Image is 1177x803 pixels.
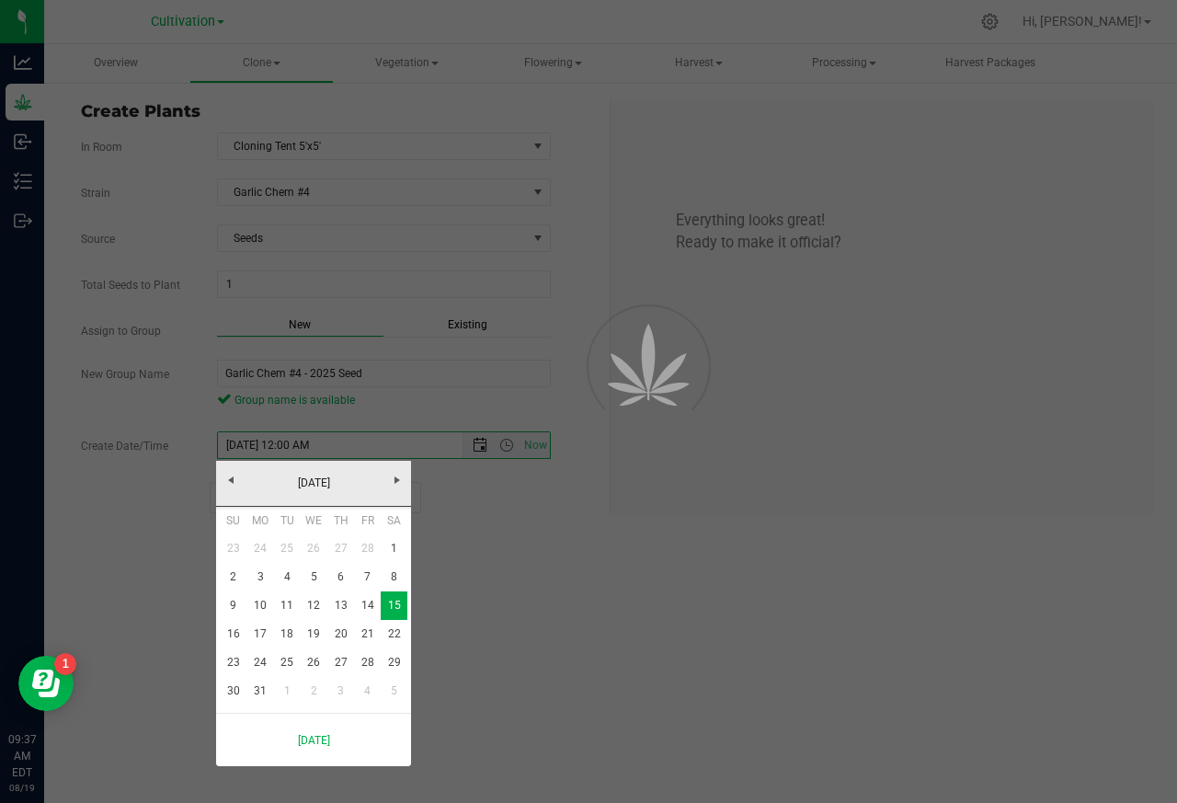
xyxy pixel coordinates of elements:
[54,653,76,675] iframe: Resource center unread badge
[247,591,274,620] a: 10
[354,563,381,591] a: 7
[301,677,327,705] a: 2
[354,677,381,705] a: 4
[327,563,354,591] a: 6
[274,677,301,705] a: 1
[220,591,246,620] a: 9
[301,507,327,534] th: Wednesday
[301,620,327,648] a: 19
[18,656,74,711] iframe: Resource center
[274,507,301,534] th: Tuesday
[247,563,274,591] a: 3
[217,465,246,494] a: Previous
[220,677,246,705] a: 30
[220,648,246,677] a: 23
[381,620,407,648] a: 22
[381,507,407,534] th: Saturday
[327,620,354,648] a: 20
[354,620,381,648] a: 21
[354,591,381,620] a: 14
[301,534,327,563] a: 26
[220,507,246,534] th: Sunday
[301,563,327,591] a: 5
[247,534,274,563] a: 24
[274,534,301,563] a: 25
[301,591,327,620] a: 12
[327,591,354,620] a: 13
[381,563,407,591] a: 8
[301,648,327,677] a: 26
[274,563,301,591] a: 4
[247,507,274,534] th: Monday
[354,534,381,563] a: 28
[274,648,301,677] a: 25
[215,469,413,498] a: [DATE]
[327,677,354,705] a: 3
[381,534,407,563] a: 1
[247,677,274,705] a: 31
[274,591,301,620] a: 11
[381,677,407,705] a: 5
[247,620,274,648] a: 17
[381,648,407,677] a: 29
[354,507,381,534] th: Friday
[220,620,246,648] a: 16
[381,591,407,620] td: Current focused date is 3/15/2025
[274,620,301,648] a: 18
[247,648,274,677] a: 24
[327,648,354,677] a: 27
[354,648,381,677] a: 28
[327,534,354,563] a: 27
[220,534,246,563] a: 23
[327,507,354,534] th: Thursday
[226,721,401,759] a: [DATE]
[220,563,246,591] a: 2
[381,591,407,620] a: 15
[383,465,411,494] a: Next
